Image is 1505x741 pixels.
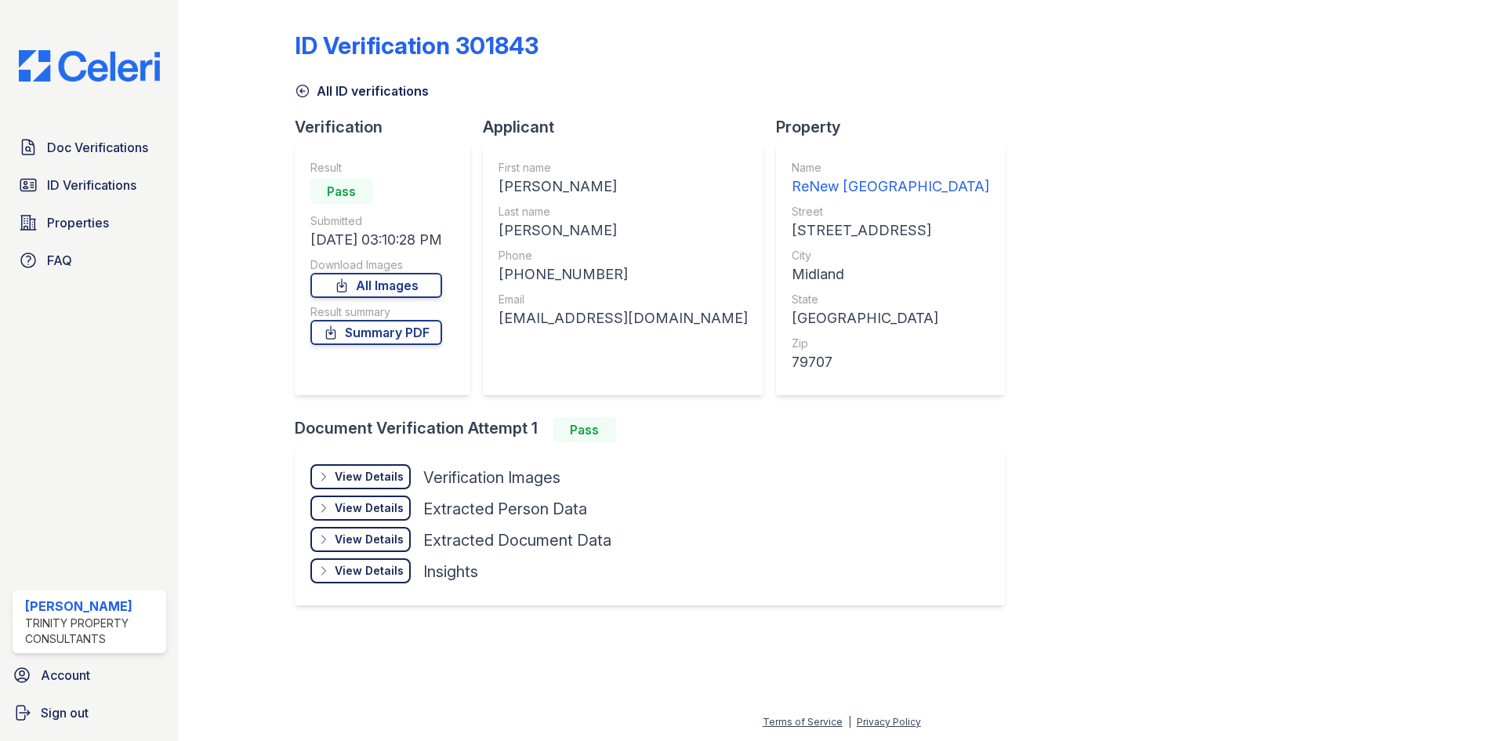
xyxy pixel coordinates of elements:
div: [DATE] 03:10:28 PM [310,229,442,251]
span: ID Verifications [47,176,136,194]
div: Trinity Property Consultants [25,616,160,647]
div: | [848,716,851,728]
div: Last name [499,204,748,220]
a: Privacy Policy [857,716,921,728]
div: First name [499,160,748,176]
a: Account [6,659,172,691]
div: Extracted Person Data [423,498,587,520]
div: Download Images [310,257,442,273]
div: Phone [499,248,748,263]
a: All Images [310,273,442,298]
span: Properties [47,213,109,232]
a: Sign out [6,697,172,728]
a: Summary PDF [310,320,442,345]
div: Document Verification Attempt 1 [295,417,1017,442]
span: Doc Verifications [47,138,148,157]
a: Terms of Service [763,716,843,728]
div: Result summary [310,304,442,320]
div: [PERSON_NAME] [499,220,748,242]
div: View Details [335,532,404,547]
div: Name [792,160,989,176]
div: City [792,248,989,263]
span: FAQ [47,251,72,270]
div: Pass [310,179,373,204]
div: [GEOGRAPHIC_DATA] [792,307,989,329]
div: Verification Images [423,467,560,489]
div: 79707 [792,351,989,373]
div: Extracted Document Data [423,529,611,551]
div: Zip [792,336,989,351]
div: [PHONE_NUMBER] [499,263,748,285]
div: [STREET_ADDRESS] [792,220,989,242]
a: Properties [13,207,166,238]
div: ID Verification 301843 [295,31,539,60]
div: [EMAIL_ADDRESS][DOMAIN_NAME] [499,307,748,329]
div: Pass [553,417,616,442]
div: Street [792,204,989,220]
a: FAQ [13,245,166,276]
div: ReNew [GEOGRAPHIC_DATA] [792,176,989,198]
div: [PERSON_NAME] [25,597,160,616]
div: Midland [792,263,989,285]
span: Account [41,666,90,685]
a: Doc Verifications [13,132,166,163]
div: State [792,292,989,307]
a: All ID verifications [295,82,429,100]
div: View Details [335,469,404,485]
div: Verification [295,116,483,138]
div: Email [499,292,748,307]
a: ID Verifications [13,169,166,201]
div: View Details [335,563,404,579]
div: View Details [335,500,404,516]
div: Applicant [483,116,776,138]
img: CE_Logo_Blue-a8612792a0a2168367f1c8372b55b34899dd931a85d93a1a3d3e32e68fde9ad4.png [6,50,172,82]
div: Insights [423,561,478,583]
div: Submitted [310,213,442,229]
a: Name ReNew [GEOGRAPHIC_DATA] [792,160,989,198]
div: [PERSON_NAME] [499,176,748,198]
span: Sign out [41,703,89,722]
div: Result [310,160,442,176]
div: Property [776,116,1017,138]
